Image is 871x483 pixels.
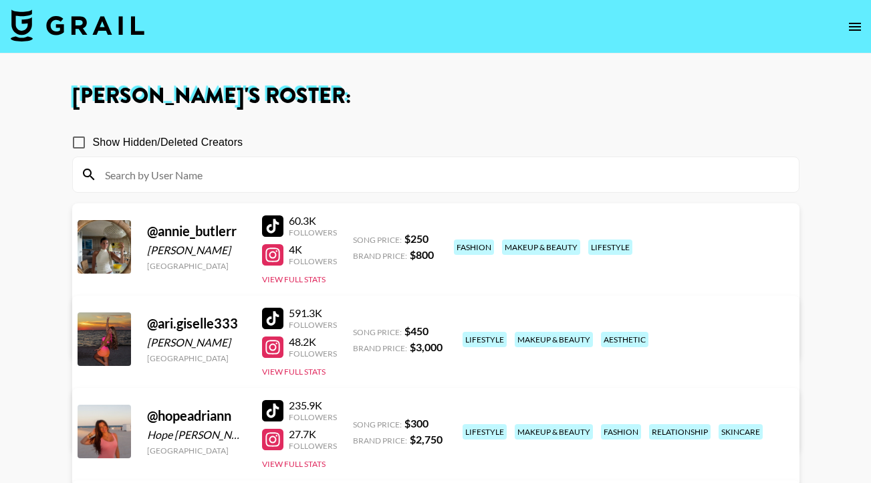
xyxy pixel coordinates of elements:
div: Followers [289,320,337,330]
button: View Full Stats [262,459,326,469]
div: 48.2K [289,335,337,349]
div: 591.3K [289,306,337,320]
h1: [PERSON_NAME] 's Roster: [72,86,799,107]
button: open drawer [842,13,868,40]
div: Followers [289,227,337,237]
span: Song Price: [353,327,402,337]
div: 60.3K [289,214,337,227]
div: 4K [289,243,337,256]
span: Brand Price: [353,436,407,446]
div: Followers [289,349,337,359]
div: Followers [289,256,337,266]
div: [PERSON_NAME] [147,336,246,349]
div: @ ari.giselle333 [147,315,246,332]
div: fashion [601,424,641,440]
div: [GEOGRAPHIC_DATA] [147,261,246,271]
div: @ hopeadriann [147,407,246,424]
strong: $ 3,000 [410,341,443,353]
div: lifestyle [463,424,507,440]
div: 235.9K [289,399,337,412]
div: makeup & beauty [515,424,593,440]
strong: $ 2,750 [410,433,443,446]
span: Brand Price: [353,251,407,261]
div: aesthetic [601,332,648,347]
img: Grail Talent [11,9,144,41]
div: @ annie_butlerr [147,223,246,239]
div: makeup & beauty [502,239,580,255]
div: Hope [PERSON_NAME] [147,428,246,442]
div: 27.7K [289,427,337,441]
div: [GEOGRAPHIC_DATA] [147,353,246,363]
span: Brand Price: [353,343,407,353]
strong: $ 250 [404,232,428,245]
div: fashion [454,239,494,255]
div: skincare [719,424,763,440]
div: [PERSON_NAME] [147,244,246,257]
button: View Full Stats [262,367,326,377]
div: relationship [649,424,711,440]
div: lifestyle [463,332,507,347]
input: Search by User Name [97,164,791,185]
span: Song Price: [353,419,402,429]
div: [GEOGRAPHIC_DATA] [147,446,246,456]
strong: $ 300 [404,417,428,429]
span: Song Price: [353,235,402,245]
strong: $ 800 [410,248,434,261]
div: Followers [289,412,337,422]
div: Followers [289,441,337,451]
button: View Full Stats [262,274,326,284]
div: makeup & beauty [515,332,593,347]
strong: $ 450 [404,324,428,337]
span: Show Hidden/Deleted Creators [93,134,243,151]
div: lifestyle [588,239,632,255]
